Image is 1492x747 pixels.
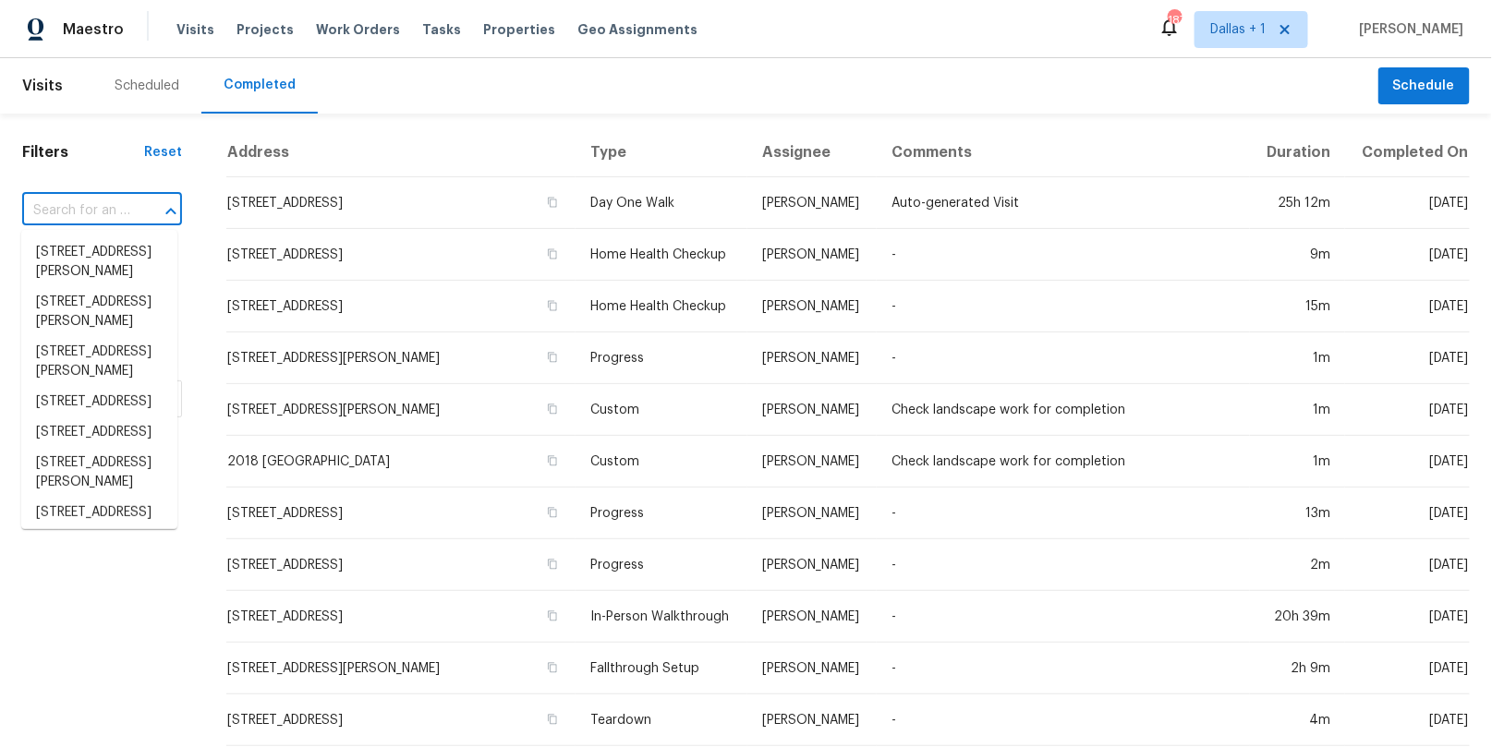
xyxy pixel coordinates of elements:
[544,297,561,314] button: Copy Address
[422,23,461,36] span: Tasks
[576,177,747,229] td: Day One Walk
[22,143,144,162] h1: Filters
[877,229,1250,281] td: -
[1210,20,1266,39] span: Dallas + 1
[21,337,177,387] li: [STREET_ADDRESS][PERSON_NAME]
[544,246,561,262] button: Copy Address
[21,287,177,337] li: [STREET_ADDRESS][PERSON_NAME]
[747,128,877,177] th: Assignee
[316,20,400,39] span: Work Orders
[877,436,1250,488] td: Check landscape work for completion
[576,281,747,332] td: Home Health Checkup
[576,128,747,177] th: Type
[544,556,561,572] button: Copy Address
[544,452,561,469] button: Copy Address
[226,332,576,384] td: [STREET_ADDRESS][PERSON_NAME]
[1250,177,1345,229] td: 25h 12m
[747,177,877,229] td: [PERSON_NAME]
[226,281,576,332] td: [STREET_ADDRESS]
[21,448,177,498] li: [STREET_ADDRESS][PERSON_NAME]
[1250,229,1345,281] td: 9m
[483,20,555,39] span: Properties
[1345,643,1470,694] td: [DATE]
[1345,488,1470,539] td: [DATE]
[1250,643,1345,694] td: 2h 9m
[747,384,877,436] td: [PERSON_NAME]
[1378,67,1470,105] button: Schedule
[1250,539,1345,591] td: 2m
[1250,128,1345,177] th: Duration
[877,384,1250,436] td: Check landscape work for completion
[877,488,1250,539] td: -
[544,711,561,728] button: Copy Address
[576,229,747,281] td: Home Health Checkup
[1345,694,1470,746] td: [DATE]
[747,539,877,591] td: [PERSON_NAME]
[544,504,561,521] button: Copy Address
[1250,694,1345,746] td: 4m
[747,643,877,694] td: [PERSON_NAME]
[576,332,747,384] td: Progress
[747,591,877,643] td: [PERSON_NAME]
[226,488,576,539] td: [STREET_ADDRESS]
[1345,128,1470,177] th: Completed On
[226,694,576,746] td: [STREET_ADDRESS]
[577,20,697,39] span: Geo Assignments
[226,539,576,591] td: [STREET_ADDRESS]
[21,237,177,287] li: [STREET_ADDRESS][PERSON_NAME]
[21,498,177,528] li: [STREET_ADDRESS]
[1353,20,1464,39] span: [PERSON_NAME]
[1345,384,1470,436] td: [DATE]
[1345,229,1470,281] td: [DATE]
[877,281,1250,332] td: -
[576,591,747,643] td: In-Person Walkthrough
[544,608,561,624] button: Copy Address
[1345,177,1470,229] td: [DATE]
[176,20,214,39] span: Visits
[544,401,561,417] button: Copy Address
[576,488,747,539] td: Progress
[747,694,877,746] td: [PERSON_NAME]
[877,591,1250,643] td: -
[747,436,877,488] td: [PERSON_NAME]
[63,20,124,39] span: Maestro
[1250,332,1345,384] td: 1m
[1345,539,1470,591] td: [DATE]
[877,694,1250,746] td: -
[1345,436,1470,488] td: [DATE]
[1250,591,1345,643] td: 20h 39m
[226,591,576,643] td: [STREET_ADDRESS]
[877,332,1250,384] td: -
[1345,281,1470,332] td: [DATE]
[1250,281,1345,332] td: 15m
[747,488,877,539] td: [PERSON_NAME]
[226,384,576,436] td: [STREET_ADDRESS][PERSON_NAME]
[1393,75,1455,98] span: Schedule
[544,194,561,211] button: Copy Address
[877,539,1250,591] td: -
[877,128,1250,177] th: Comments
[21,528,177,578] li: [STREET_ADDRESS][PERSON_NAME]
[544,349,561,366] button: Copy Address
[747,281,877,332] td: [PERSON_NAME]
[22,66,63,106] span: Visits
[747,229,877,281] td: [PERSON_NAME]
[224,76,296,94] div: Completed
[1250,436,1345,488] td: 1m
[22,197,130,225] input: Search for an address...
[576,384,747,436] td: Custom
[576,643,747,694] td: Fallthrough Setup
[158,199,184,224] button: Close
[226,177,576,229] td: [STREET_ADDRESS]
[115,77,179,95] div: Scheduled
[576,694,747,746] td: Teardown
[1345,332,1470,384] td: [DATE]
[226,128,576,177] th: Address
[226,643,576,694] td: [STREET_ADDRESS][PERSON_NAME]
[877,643,1250,694] td: -
[226,436,576,488] td: 2018 [GEOGRAPHIC_DATA]
[21,417,177,448] li: [STREET_ADDRESS]
[877,177,1250,229] td: Auto-generated Visit
[1250,384,1345,436] td: 1m
[576,539,747,591] td: Progress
